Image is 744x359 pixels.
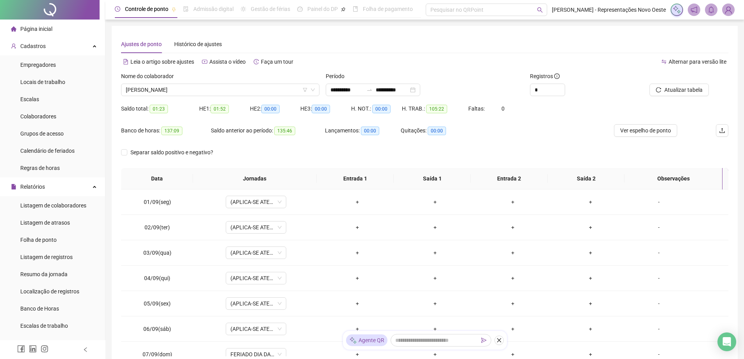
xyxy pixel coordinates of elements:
span: Histórico de ajustes [174,41,222,47]
span: info-circle [554,73,560,79]
span: Admissão digital [193,6,234,12]
th: Data [121,168,193,189]
span: send [481,338,487,343]
span: Banco de Horas [20,305,59,312]
th: Jornadas [193,168,317,189]
span: 135:46 [274,127,295,135]
div: + [325,198,390,206]
span: (APLICA-SE ATESTADO) [230,247,282,259]
div: H. NOT.: [351,104,402,113]
div: + [558,350,623,359]
div: + [480,248,546,257]
span: filter [303,88,307,92]
span: youtube [202,59,207,64]
span: [PERSON_NAME] - Representações Novo Oeste [552,5,666,14]
div: + [558,248,623,257]
span: Cadastros [20,43,46,49]
div: - [636,274,682,282]
span: Listagem de colaboradores [20,202,86,209]
span: 02/09(ter) [145,224,170,230]
label: Nome do colaborador [121,72,179,80]
img: sparkle-icon.fc2bf0ac1784a2077858766a79e2daf3.svg [349,336,357,345]
span: Locais de trabalho [20,79,65,85]
div: + [480,223,546,232]
div: + [558,198,623,206]
div: + [325,248,390,257]
span: Escalas [20,96,39,102]
label: Período [326,72,350,80]
span: Folha de ponto [20,237,57,243]
div: Quitações: [401,126,476,135]
span: Relatório de solicitações [20,340,79,346]
div: + [403,299,468,308]
span: (APLICA-SE ATESTADO) [230,272,282,284]
span: (APLICA-SE ATESTADO) [230,221,282,233]
div: HE 3: [300,104,351,113]
div: + [403,325,468,333]
span: 05/09(sex) [144,300,171,307]
span: Listagem de registros [20,254,73,260]
th: Entrada 1 [317,168,394,189]
span: Ajustes de ponto [121,41,162,47]
span: home [11,26,16,32]
span: bell [708,6,715,13]
span: instagram [41,345,48,353]
div: H. TRAB.: [402,104,468,113]
span: Grupos de acesso [20,130,64,137]
span: swap-right [366,87,373,93]
span: file-text [123,59,128,64]
span: Assista o vídeo [209,59,246,65]
span: pushpin [341,7,346,12]
span: Controle de ponto [125,6,168,12]
div: + [480,299,546,308]
span: Separar saldo positivo e negativo? [127,148,216,157]
span: search [537,7,543,13]
span: to [366,87,373,93]
span: (APLICA-SE ATESTADO) [230,323,282,335]
th: Saída 2 [548,168,624,189]
span: left [83,347,88,352]
div: + [403,274,468,282]
div: Open Intercom Messenger [717,332,736,351]
span: ALAYARA PINTO DA SILVA [126,84,315,96]
th: Observações [624,168,723,189]
div: Saldo total: [121,104,199,113]
div: - [636,248,682,257]
th: Saída 1 [394,168,471,189]
div: + [558,325,623,333]
span: 00:00 [261,105,280,113]
div: HE 2: [250,104,301,113]
div: + [403,223,468,232]
div: HE 1: [199,104,250,113]
div: + [325,325,390,333]
span: 01:23 [150,105,168,113]
span: Calendário de feriados [20,148,75,154]
div: Saldo anterior ao período: [211,126,325,135]
div: Agente QR [346,334,387,346]
span: Leia o artigo sobre ajustes [130,59,194,65]
span: Página inicial [20,26,52,32]
span: book [353,6,358,12]
span: 00:00 [428,127,446,135]
img: sparkle-icon.fc2bf0ac1784a2077858766a79e2daf3.svg [673,5,681,14]
span: clock-circle [115,6,120,12]
span: history [253,59,259,64]
span: 137:09 [161,127,182,135]
span: 01/09(seg) [144,199,171,205]
span: Registros [530,72,560,80]
div: - [636,198,682,206]
div: + [558,274,623,282]
span: sun [241,6,246,12]
div: + [558,299,623,308]
span: 07/09(dom) [143,351,172,357]
span: 06/09(sáb) [143,326,171,332]
span: Localização de registros [20,288,79,295]
div: + [558,223,623,232]
img: 7715 [723,4,734,16]
div: - [636,325,682,333]
div: + [480,198,546,206]
span: close [496,338,502,343]
div: Banco de horas: [121,126,211,135]
div: + [480,350,546,359]
span: Painel do DP [307,6,338,12]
